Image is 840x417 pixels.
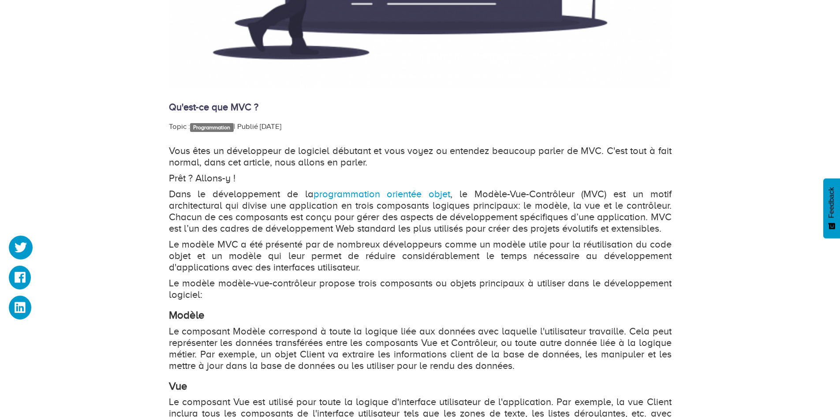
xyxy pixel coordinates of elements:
[823,178,840,238] button: Feedback - Afficher l’enquête
[169,380,187,392] strong: Vue
[169,278,672,301] p: Le modèle modèle-vue-contrôleur propose trois composants ou objets principaux à utiliser dans le ...
[237,122,281,131] span: Publié [DATE]
[314,188,451,199] a: programmation orientée objet
[169,122,235,131] span: Topic : |
[169,102,672,113] h4: Qu'est-ce que MVC ?
[169,326,672,372] p: Le composant Modèle correspond à toute la logique liée aux données avec laquelle l'utilisateur tr...
[169,309,205,321] strong: Modèle
[190,123,234,132] a: Programmation
[169,145,672,168] p: Vous êtes un développeur de logiciel débutant et vous voyez ou entendez beaucoup parler de MVC. C...
[828,187,836,218] span: Feedback
[169,173,672,184] p: Prêt ? Allons-y !
[169,188,672,234] p: Dans le développement de la , le Modèle-Vue-Contrôleur (MVC) est un motif architectural qui divis...
[169,239,672,273] p: Le modèle MVC a été présenté par de nombreux développeurs comme un modèle utile pour la réutilisa...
